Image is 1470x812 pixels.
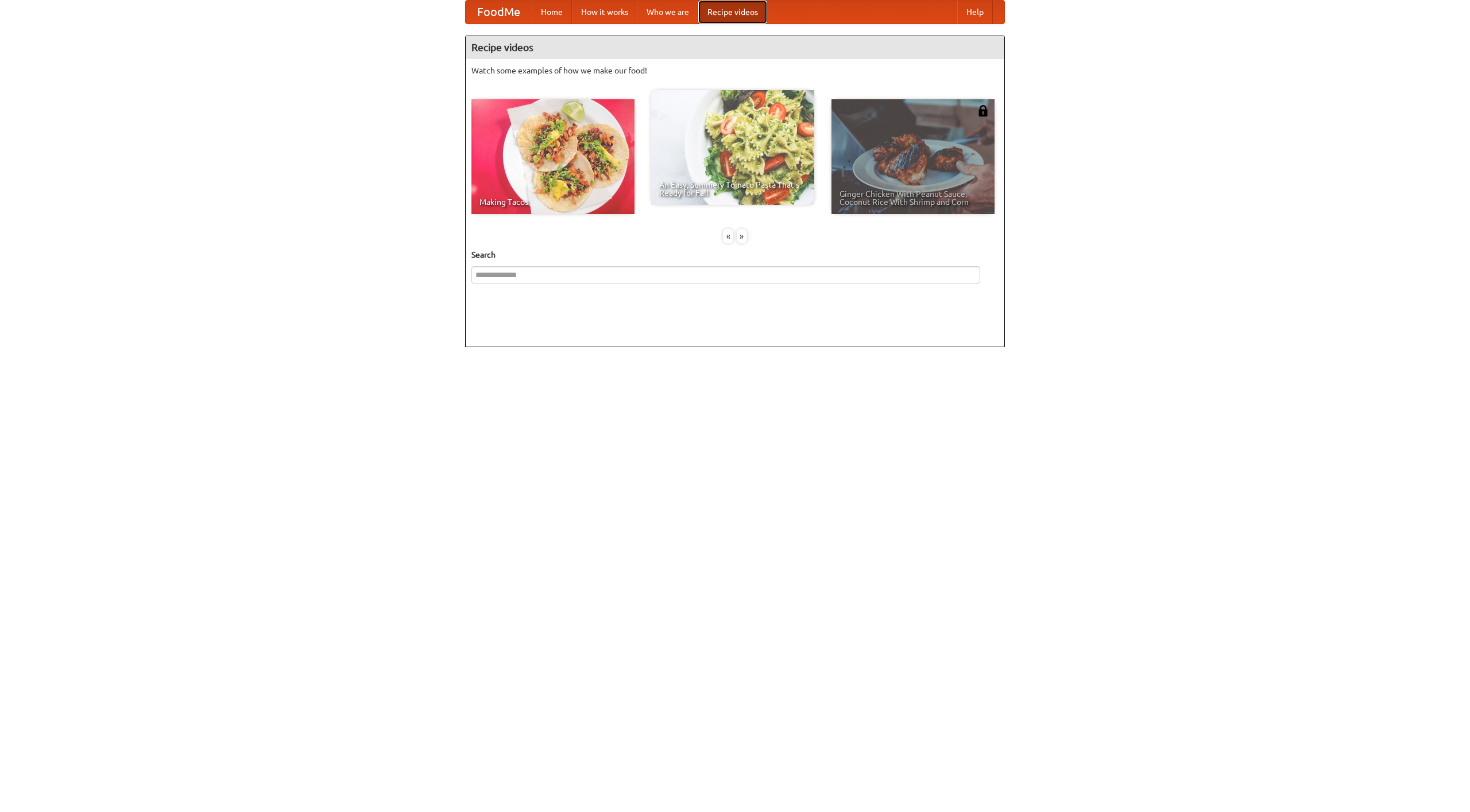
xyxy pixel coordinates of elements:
h4: Recipe videos [466,36,1004,59]
a: Recipe videos [698,1,767,24]
a: Help [957,1,993,24]
a: How it works [572,1,637,24]
a: FoodMe [466,1,532,24]
a: Home [532,1,572,24]
p: Watch some examples of how we make our food! [471,65,999,76]
span: An Easy, Summery Tomato Pasta That's Ready for Fall [659,181,806,197]
div: « [723,229,733,243]
span: Making Tacos [479,198,626,206]
a: Who we are [637,1,698,24]
a: An Easy, Summery Tomato Pasta That's Ready for Fall [651,90,814,205]
h5: Search [471,249,999,261]
a: Making Tacos [471,99,635,214]
div: » [737,229,747,243]
img: 483408.png [977,105,989,116]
